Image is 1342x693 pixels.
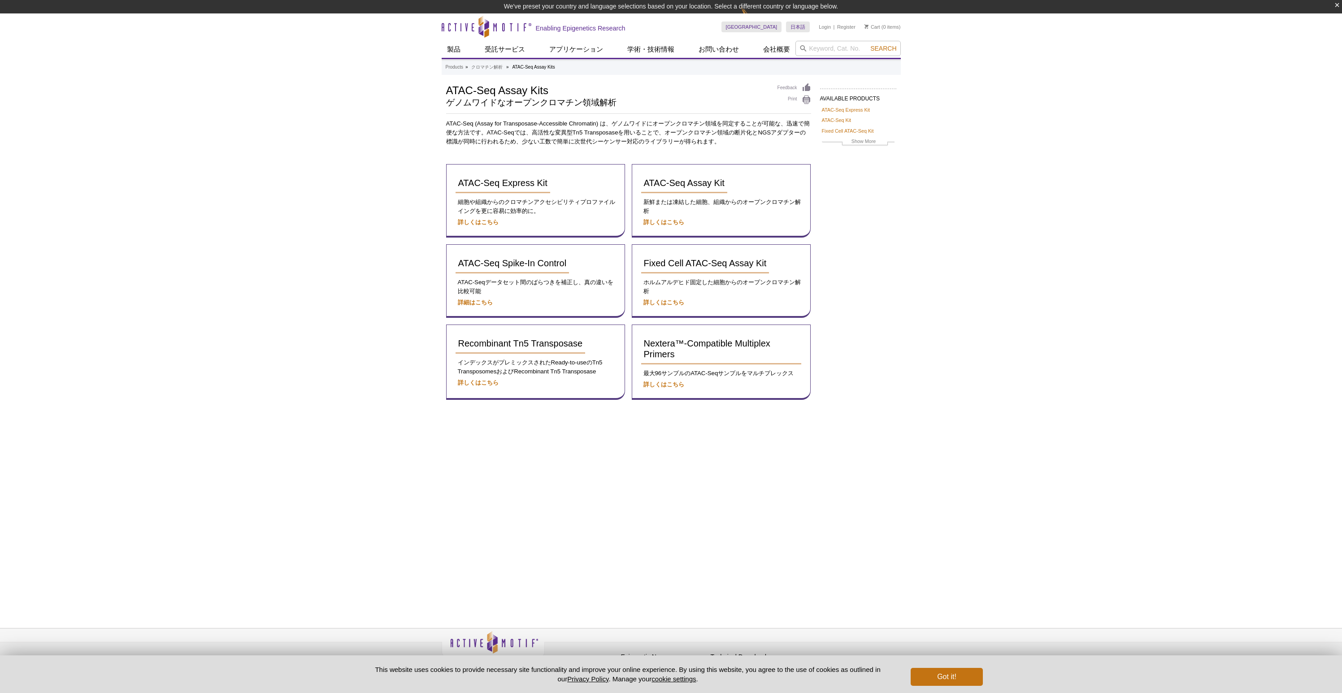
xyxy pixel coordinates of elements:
[479,41,530,58] a: 受託サービス
[458,258,567,268] span: ATAC-Seq Spike-In Control
[458,299,493,306] a: 詳細はこちら
[820,88,896,104] h2: AVAILABLE PRODUCTS
[800,644,868,664] table: Click to Verify - This site chose Symantec SSL for secure e-commerce and confidential communicati...
[864,24,869,29] img: Your Cart
[456,173,550,193] a: ATAC-Seq Express Kit
[643,299,684,306] a: 詳しくはこちら
[822,116,851,124] a: ATAC-Seq Kit
[641,254,769,273] a: Fixed Cell ATAC-Seq Assay Kit
[641,278,801,296] p: ホルムアルデヒド固定した細胞からのオープンクロマチン解析
[456,278,616,296] p: ATAC-Seqデータセット間のばらつきを補正し、真の違いを比較可能
[641,173,727,193] a: ATAC-Seq Assay Kit
[864,22,901,32] li: (0 items)
[512,65,555,69] li: ATAC-Seq Assay Kits
[456,198,616,216] p: 細胞や組織からのクロマチンアクセシビリティプロファイルイングを更に容易に効率的に。
[446,119,811,146] p: ATAC-Seq (Assay for Transposase-Accessible Chromatin) は、ゲノムワイドにオープンクロマチン領域を同定することが可能な、迅速で簡便な方法です。...
[758,41,795,58] a: 会社概要
[777,83,811,93] a: Feedback
[641,334,801,364] a: Nextera™-Compatible Multiplex Primers
[456,358,616,376] p: インデックスがプレミックスされたReady-to-useのTn5 TransposomesおよびRecombinant Tn5 Transposase
[458,338,583,348] span: Recombinant Tn5 Transposase
[456,254,569,273] a: ATAC-Seq Spike-In Control
[795,41,901,56] input: Keyword, Cat. No.
[544,41,608,58] a: アプリケーション
[911,668,982,686] button: Got it!
[777,95,811,105] a: Print
[458,219,499,225] a: 詳しくはこちら
[549,652,584,665] a: Privacy Policy
[442,41,466,58] a: 製品
[442,628,545,665] img: Active Motif,
[721,22,782,32] a: [GEOGRAPHIC_DATA]
[711,653,796,661] h4: Technical Downloads
[446,99,769,107] h2: ゲノムワイドなオープンクロマチン領域解析
[644,338,770,359] span: Nextera™-Compatible Multiplex Primers
[641,369,801,378] p: 最大96サンプルのATAC-Seqサンプルをマルチプレックス
[465,65,468,69] li: »
[693,41,744,58] a: お問い合わせ
[644,178,725,188] span: ATAC-Seq Assay Kit
[360,665,896,684] p: This website uses cookies to provide necessary site functionality and improve your online experie...
[567,675,608,683] a: Privacy Policy
[819,24,831,30] a: Login
[822,106,870,114] a: ATAC-Seq Express Kit
[643,381,684,388] a: 詳しくはこちら
[641,198,801,216] p: 新鮮または凍結した細胞、組織からのオープンクロマチン解析
[446,83,769,96] h1: ATAC-Seq Assay Kits
[822,127,874,135] a: Fixed Cell ATAC-Seq Kit
[837,24,856,30] a: Register
[822,137,895,147] a: Show More
[834,22,835,32] li: |
[446,63,463,71] a: Products
[741,7,765,28] img: Change Here
[870,45,896,52] span: Search
[643,219,684,225] a: 詳しくはこちら
[786,22,810,32] a: 日本語
[456,334,586,354] a: Recombinant Tn5 Transposase
[621,653,706,661] h4: Epigenetic News
[536,24,625,32] h2: Enabling Epigenetics Research
[458,379,499,386] a: 詳しくはこちら
[868,44,899,52] button: Search
[622,41,680,58] a: 学術・技術情報
[644,258,767,268] span: Fixed Cell ATAC-Seq Assay Kit
[458,178,547,188] span: ATAC-Seq Express Kit
[471,63,503,71] a: クロマチン解析
[864,24,880,30] a: Cart
[651,675,696,683] button: cookie settings
[506,65,509,69] li: »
